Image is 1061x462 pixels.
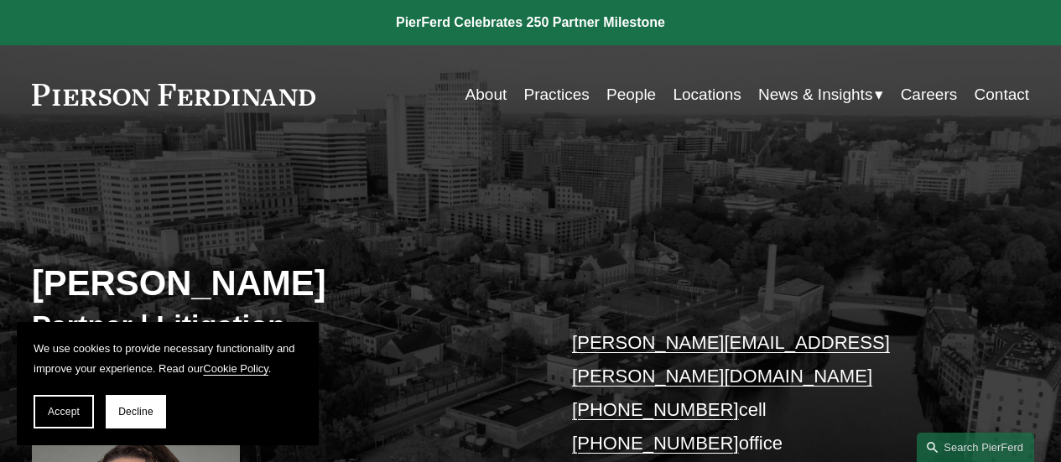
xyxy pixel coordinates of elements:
[758,79,883,111] a: folder dropdown
[572,399,739,420] a: [PHONE_NUMBER]
[606,79,656,111] a: People
[758,80,872,109] span: News & Insights
[572,433,739,454] a: [PHONE_NUMBER]
[901,79,958,111] a: Careers
[465,79,507,111] a: About
[917,433,1034,462] a: Search this site
[118,406,153,418] span: Decline
[572,332,890,387] a: [PERSON_NAME][EMAIL_ADDRESS][PERSON_NAME][DOMAIN_NAME]
[106,395,166,428] button: Decline
[34,339,302,378] p: We use cookies to provide necessary functionality and improve your experience. Read our .
[48,406,80,418] span: Accept
[975,79,1030,111] a: Contact
[32,262,531,305] h2: [PERSON_NAME]
[32,309,531,344] h3: Partner | Litigation
[673,79,741,111] a: Locations
[203,362,268,375] a: Cookie Policy
[17,322,319,445] section: Cookie banner
[34,395,94,428] button: Accept
[524,79,590,111] a: Practices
